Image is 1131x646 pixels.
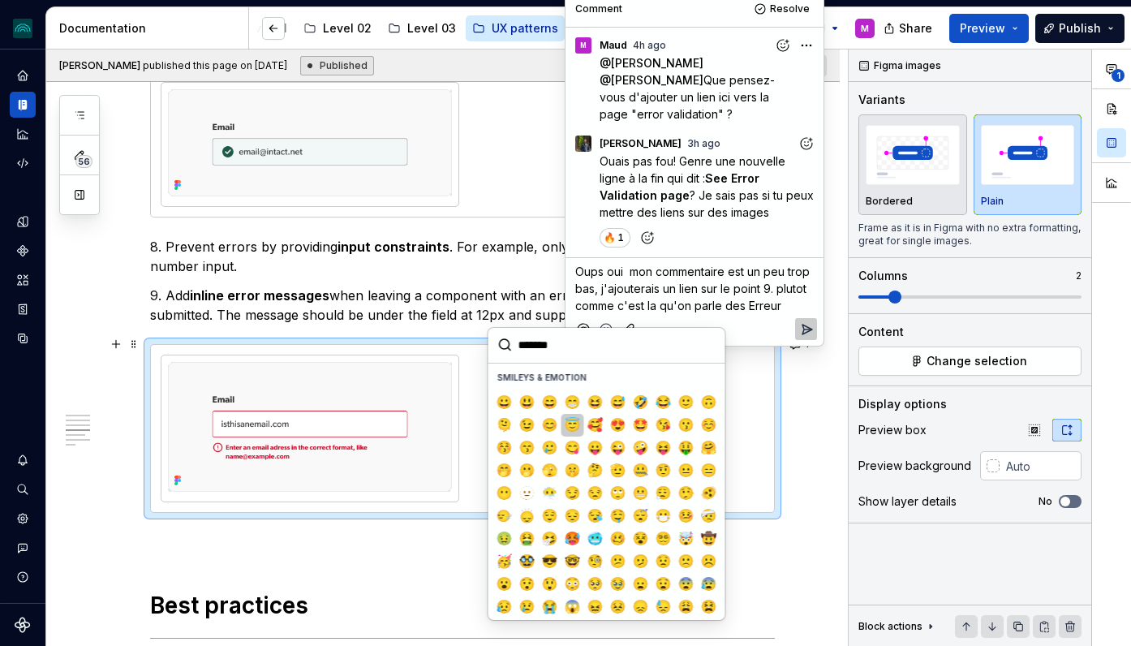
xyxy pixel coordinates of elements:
[498,394,511,411] span: 😀
[858,114,967,215] button: placeholderBordered
[75,155,92,168] span: 56
[59,59,140,71] span: [PERSON_NAME]
[703,576,716,592] span: 😰
[1076,269,1082,282] p: 2
[617,231,624,244] span: 1
[703,463,716,479] span: 😑
[680,531,693,547] span: 🤯
[466,15,565,41] a: UX patterns
[619,318,641,340] button: Attach files
[498,531,511,547] span: 🤢
[612,599,625,615] span: 😣
[498,417,511,433] span: 🫠
[15,617,31,633] svg: Supernova Logo
[521,508,534,524] span: 🙂‍↕️
[657,485,670,502] span: 😮‍💨
[600,228,630,248] button: 1 reaction, react with 🔥
[589,440,602,456] span: 😛
[1035,14,1125,43] button: Publish
[1039,495,1052,508] label: No
[544,463,557,479] span: 🫣
[657,531,670,547] span: 😵‍💫
[600,188,817,219] span: ? Je sais pas si tu peux mettre des liens sur des images
[680,463,693,479] span: 😐️
[858,324,904,340] div: Content
[634,440,647,456] span: 🤪
[657,508,670,524] span: 😷
[544,440,557,456] span: 🥲
[407,20,456,37] div: Level 03
[566,553,579,570] span: 🤓
[680,553,693,570] span: 🙁
[600,39,627,52] span: Maud
[858,396,947,412] div: Display options
[680,576,693,592] span: 😨
[634,417,647,433] span: 🤩
[680,417,693,433] span: 😗
[589,508,602,524] span: 😪
[657,417,670,433] span: 😘
[703,531,716,547] span: 🤠
[1059,20,1101,37] span: Publish
[10,150,36,176] div: Code automation
[981,195,1004,208] p: Plain
[10,506,36,532] a: Settings
[703,508,716,524] span: 🤕
[589,553,602,570] span: 🧐
[10,535,36,561] button: Contact support
[521,576,534,592] span: 😯
[657,553,670,570] span: 😟
[657,463,670,479] span: 🤨
[1000,451,1082,480] input: Auto
[580,39,587,52] div: M
[680,394,693,411] span: 🙂
[634,576,647,592] span: 😦
[657,440,670,456] span: 😝
[795,318,817,340] button: Reply
[566,576,579,592] span: 😳
[498,508,511,524] span: 🙂‍↔️
[10,92,36,118] a: Documentation
[544,485,557,502] span: 😶‍🌫️
[521,553,534,570] span: 🥸
[866,195,913,208] p: Bordered
[544,417,557,433] span: 😊
[521,394,534,411] span: 😃
[858,493,957,510] div: Show layer details
[703,394,716,411] span: 🙃
[927,353,1027,369] span: Change selection
[657,576,670,592] span: 😧
[13,19,32,38] img: 418c6d47-6da6-4103-8b13-b5999f8989a1.png
[612,417,625,433] span: 😍
[190,287,329,304] strong: inline error messages
[10,238,36,264] div: Components
[10,296,36,322] a: Storybook stories
[703,417,716,433] span: ☺️
[572,258,817,314] div: Composer editor
[544,599,557,615] span: 😭
[521,440,534,456] span: 😙
[703,485,716,502] span: 🫨
[866,125,960,184] img: placeholder
[498,463,511,479] span: 🤭
[589,576,602,592] span: 🥺
[10,209,36,235] a: Design tokens
[680,485,693,502] span: 🤥
[634,228,662,248] button: Add reaction
[566,463,579,479] span: 🤫
[974,114,1082,215] button: placeholderPlain
[861,22,869,35] div: M
[10,62,36,88] div: Home
[795,132,817,154] button: Add reaction
[59,59,287,72] span: published this page on [DATE]
[612,485,625,502] span: 🙄
[600,137,682,150] span: [PERSON_NAME]
[150,237,775,276] p: 8. Prevent errors by providing . For example, only allow ten numbers for a phone number input.
[634,485,647,502] span: 😬
[657,599,670,615] span: 😓
[497,373,587,382] span: Smileys & emotion
[566,599,579,615] span: 😱
[770,2,810,15] span: Resolve
[612,576,625,592] span: 🥹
